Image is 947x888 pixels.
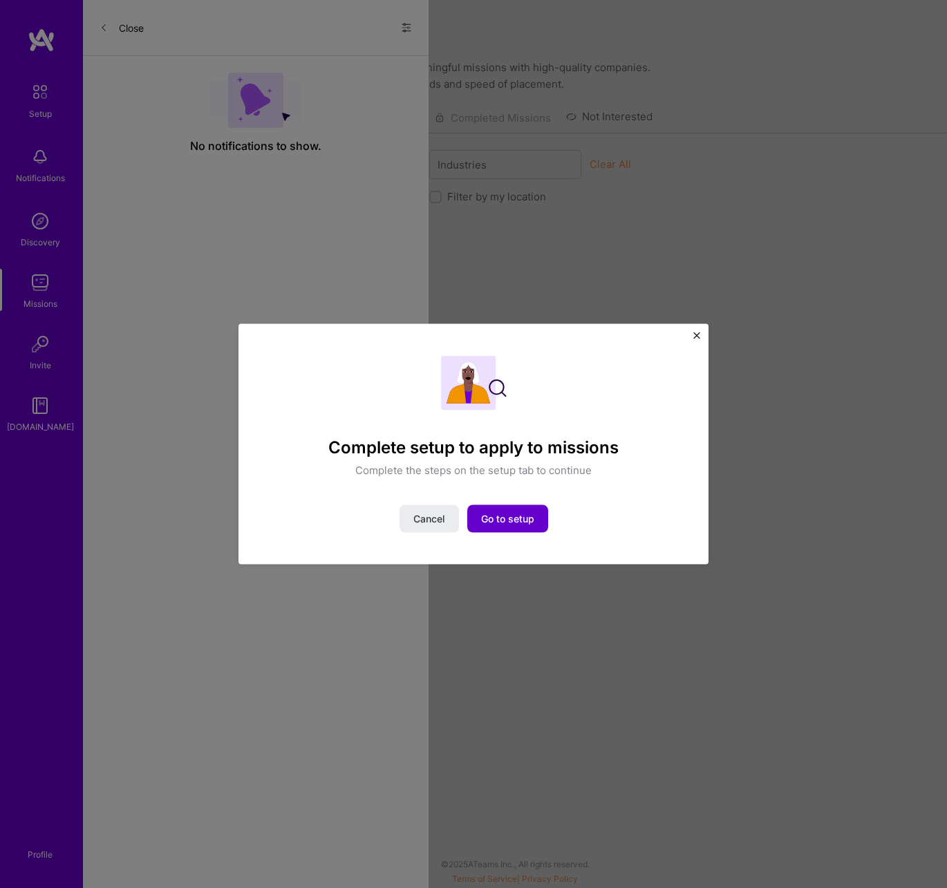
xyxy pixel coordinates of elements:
[441,355,507,410] img: Complete setup illustration
[693,332,700,346] button: Close
[328,437,619,457] h4: Complete setup to apply to missions
[400,505,459,533] button: Cancel
[467,505,548,533] button: Go to setup
[413,512,445,526] span: Cancel
[481,512,534,526] span: Go to setup
[355,463,592,478] p: Complete the steps on the setup tab to continue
